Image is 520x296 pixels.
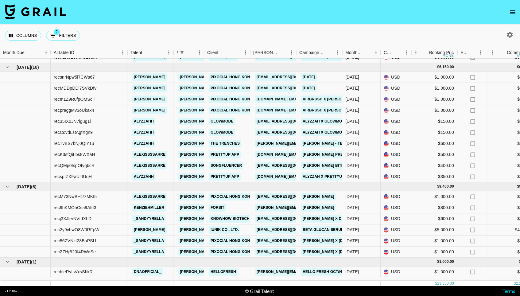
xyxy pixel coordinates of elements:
[381,105,411,116] div: USD
[209,215,267,223] a: Knowhow Biotech Limited
[255,129,324,136] a: [EMAIL_ADDRESS][DOMAIN_NAME]
[443,54,456,57] div: money
[241,48,250,57] button: Menu
[301,118,349,125] a: Alyzzah X Glowmode
[345,107,359,113] div: Aug '25
[381,213,411,224] div: USD
[5,4,66,19] img: Grail Talent
[437,259,439,264] div: $
[381,138,411,149] div: USD
[250,47,296,59] div: Booker
[178,107,278,114] a: [PERSON_NAME][EMAIL_ADDRESS][DOMAIN_NAME]
[381,160,411,171] div: USD
[301,107,374,114] a: Airbrush X [PERSON_NAME] [DATE]
[476,48,485,57] button: Menu
[178,48,186,57] button: Show filters
[209,268,238,276] a: HelloFresh
[411,138,457,149] div: $600.00
[411,94,457,105] div: $1,000.00
[255,215,324,223] a: [EMAIL_ADDRESS][DOMAIN_NAME]
[301,268,370,276] a: Hello Fresh Oct/Nov Campaign
[299,47,324,59] div: Campaign (Type)
[371,48,381,57] button: Menu
[517,64,519,70] div: $
[411,202,457,213] div: $800.00
[31,259,37,265] span: ( 1 )
[178,204,278,212] a: [PERSON_NAME][EMAIL_ADDRESS][DOMAIN_NAME]
[411,160,457,171] div: $400.00
[345,129,359,135] div: Aug '25
[3,47,25,59] div: Month Due
[17,184,31,190] span: [DATE]
[411,213,457,224] div: $600.00
[381,171,411,182] div: USD
[173,47,204,59] div: Manager
[345,85,359,91] div: Aug '25
[421,48,429,57] button: Sort
[345,96,359,102] div: Aug '25
[209,140,241,147] a: The Trenches
[132,248,165,256] a: _sandyyrella
[31,64,39,70] span: ( 10 )
[132,173,155,181] a: alyzzahh
[381,149,411,160] div: USD
[255,237,324,245] a: [EMAIL_ADDRESS][DOMAIN_NAME]
[132,84,167,92] a: [PERSON_NAME]
[381,47,411,59] div: Currency
[469,48,478,57] button: Sort
[209,73,270,81] a: Pixocial Hong Kong Limited
[345,249,359,255] div: Sep '25
[5,289,17,293] div: v 1.7.106
[54,85,96,91] div: recMDDpDDl7SVkDfv
[498,48,507,57] button: Sort
[402,48,411,57] button: Menu
[132,237,165,245] a: _sandyyrella
[5,31,41,41] button: Select columns
[411,83,457,94] div: $1,000.00
[209,204,226,212] a: Forsit
[54,129,93,135] div: recCdvdLstAgtXgn9
[301,193,336,201] a: [PERSON_NAME]
[460,47,469,59] div: Expenses: Remove Commission?
[255,226,324,234] a: [EMAIL_ADDRESS][DOMAIN_NAME]
[381,247,411,258] div: USD
[195,48,204,57] button: Menu
[132,204,166,212] a: kenziehmiller
[178,226,278,234] a: [PERSON_NAME][EMAIL_ADDRESS][DOMAIN_NAME]
[54,162,95,169] div: recQMp0IspOfyqbcR
[345,47,363,59] div: Month Due
[287,48,296,57] button: Menu
[255,95,355,103] a: [DOMAIN_NAME][EMAIL_ADDRESS][DOMAIN_NAME]
[186,48,195,57] button: Sort
[381,116,411,127] div: USD
[345,173,359,180] div: Aug '25
[381,127,411,138] div: USD
[209,248,270,256] a: Pixocial Hong Kong Limited
[54,249,96,255] div: recZZHjB20I4RWdSe
[411,72,457,83] div: $1,000.00
[345,74,359,80] div: Aug '25
[301,204,336,212] a: [PERSON_NAME]
[209,84,270,92] a: Pixocial Hong Kong Limited
[164,48,173,57] button: Menu
[3,63,12,72] button: hide children
[209,95,270,103] a: Pixocial Hong Kong Limited
[178,73,278,81] a: [PERSON_NAME][EMAIL_ADDRESS][DOMAIN_NAME]
[54,227,99,233] div: rec2y9vhwO8W0RFpW
[3,182,12,191] button: hide children
[74,48,83,57] button: Sort
[178,129,278,136] a: [PERSON_NAME][EMAIL_ADDRESS][DOMAIN_NAME]
[345,118,359,124] div: Aug '25
[219,48,227,57] button: Sort
[394,48,402,57] button: Sort
[435,281,437,286] div: $
[209,118,235,125] a: GLOWMODE
[54,74,95,80] div: recsnrNpw5i7CWs67
[381,83,411,94] div: USD
[301,73,317,81] a: [DATE]
[437,184,439,189] div: $
[54,140,94,146] div: recTvBS7bNj0QiY1u
[118,48,127,57] button: Menu
[439,64,454,70] div: 6,150.00
[54,96,95,102] div: recm1Z9R0fpOMScIi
